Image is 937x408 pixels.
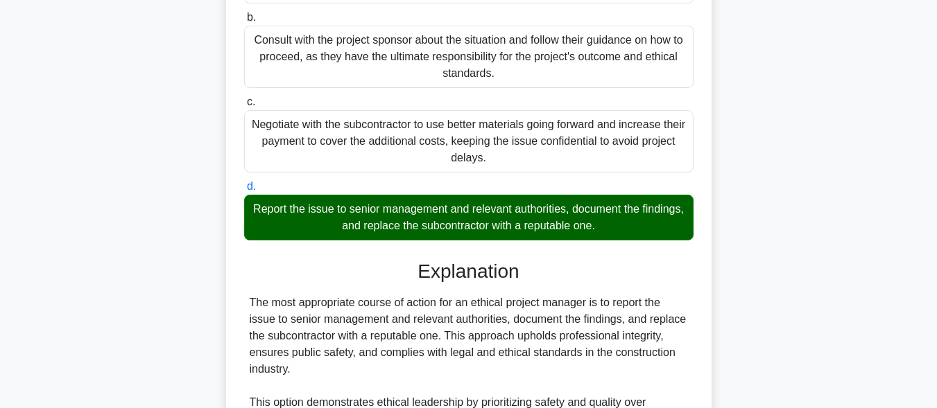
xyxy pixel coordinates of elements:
[247,180,256,192] span: d.
[247,96,255,107] span: c.
[244,195,694,240] div: Report the issue to senior management and relevant authorities, document the findings, and replac...
[252,260,685,283] h3: Explanation
[247,11,256,23] span: b.
[244,26,694,88] div: Consult with the project sponsor about the situation and follow their guidance on how to proceed,...
[244,110,694,172] div: Negotiate with the subcontractor to use better materials going forward and increase their payment...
